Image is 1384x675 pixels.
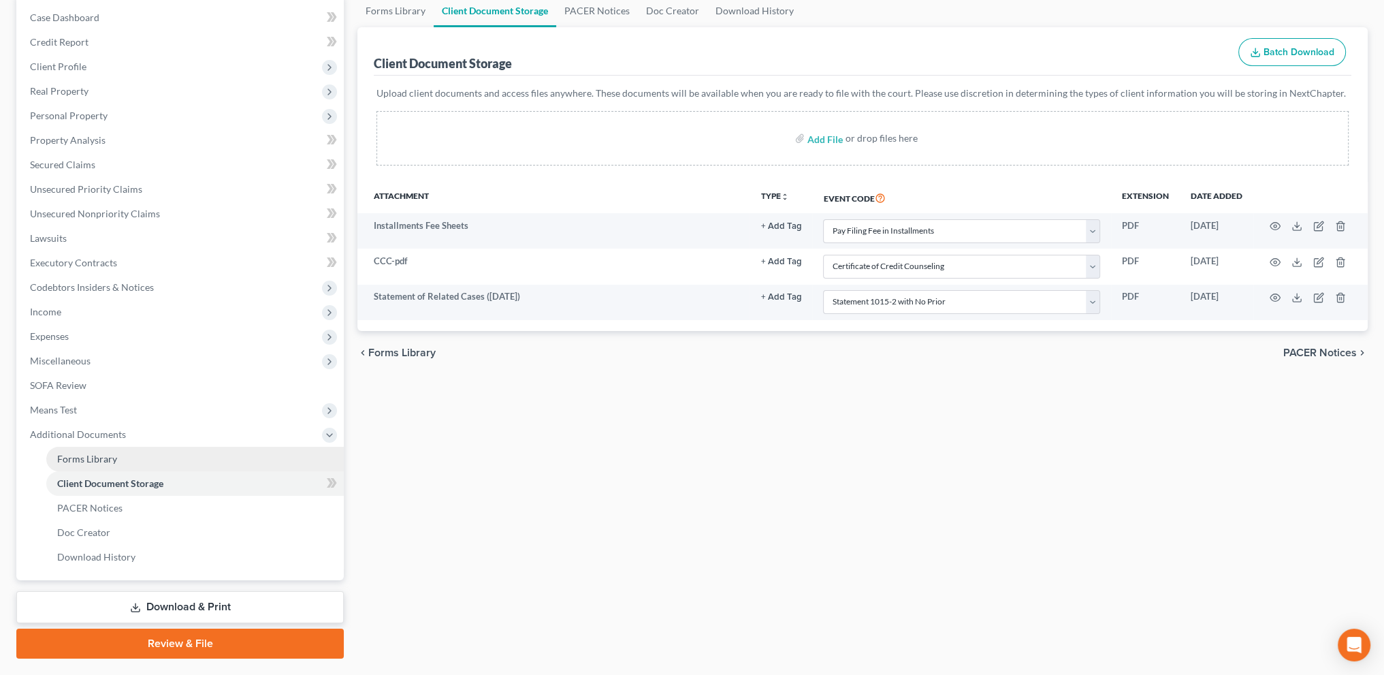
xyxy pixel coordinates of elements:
button: PACER Notices chevron_right [1283,347,1368,358]
th: Extension [1111,182,1180,213]
div: Open Intercom Messenger [1338,629,1370,661]
span: Real Property [30,85,88,97]
td: [DATE] [1180,285,1253,320]
a: Credit Report [19,30,344,54]
span: Miscellaneous [30,355,91,366]
td: [DATE] [1180,249,1253,284]
button: TYPEunfold_more [760,192,788,201]
span: Client Document Storage [57,477,163,489]
span: Unsecured Nonpriority Claims [30,208,160,219]
i: unfold_more [780,193,788,201]
a: Forms Library [46,447,344,471]
span: Lawsuits [30,232,67,244]
span: Executory Contracts [30,257,117,268]
td: PDF [1111,285,1180,320]
span: PACER Notices [1283,347,1357,358]
th: Date added [1180,182,1253,213]
span: Means Test [30,404,77,415]
button: Batch Download [1238,38,1346,67]
span: Credit Report [30,36,88,48]
i: chevron_right [1357,347,1368,358]
span: Doc Creator [57,527,110,538]
a: SOFA Review [19,373,344,398]
span: Expenses [30,330,69,342]
a: Secured Claims [19,153,344,177]
a: Unsecured Priority Claims [19,177,344,202]
span: Batch Download [1264,46,1334,58]
span: Forms Library [368,347,436,358]
th: Attachment [357,182,750,213]
span: Download History [57,551,135,563]
a: PACER Notices [46,496,344,520]
a: Lawsuits [19,226,344,251]
span: Case Dashboard [30,12,99,23]
a: Case Dashboard [19,5,344,30]
button: + Add Tag [760,222,801,231]
p: Upload client documents and access files anywhere. These documents will be available when you are... [376,87,1349,100]
a: Executory Contracts [19,251,344,275]
span: Unsecured Priority Claims [30,183,142,195]
div: Client Document Storage [374,55,512,72]
a: Doc Creator [46,520,344,545]
td: Statement of Related Cases ([DATE]) [357,285,750,320]
button: + Add Tag [760,257,801,266]
td: CCC-pdf [357,249,750,284]
a: + Add Tag [760,219,801,232]
button: + Add Tag [760,293,801,302]
a: + Add Tag [760,290,801,303]
a: + Add Tag [760,255,801,268]
span: SOFA Review [30,379,86,391]
a: Download & Print [16,591,344,623]
span: Client Profile [30,61,86,72]
div: or drop files here [846,131,918,145]
a: Unsecured Nonpriority Claims [19,202,344,226]
td: [DATE] [1180,213,1253,249]
td: PDF [1111,249,1180,284]
a: Client Document Storage [46,471,344,496]
span: Income [30,306,61,317]
span: Additional Documents [30,428,126,440]
i: chevron_left [357,347,368,358]
td: Installments Fee Sheets [357,213,750,249]
button: chevron_left Forms Library [357,347,436,358]
span: Property Analysis [30,134,106,146]
span: Forms Library [57,453,117,465]
span: Personal Property [30,110,108,121]
span: Secured Claims [30,159,95,170]
td: PDF [1111,213,1180,249]
span: PACER Notices [57,502,123,514]
a: Property Analysis [19,128,344,153]
a: Review & File [16,629,344,659]
span: Codebtors Insiders & Notices [30,281,154,293]
a: Download History [46,545,344,569]
th: Event Code [812,182,1111,213]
